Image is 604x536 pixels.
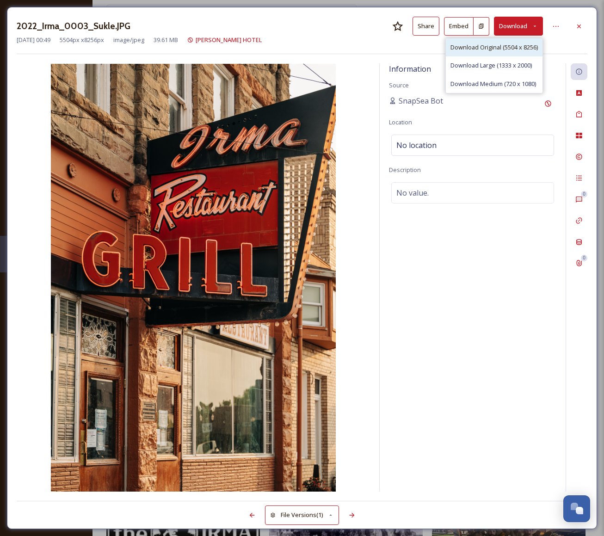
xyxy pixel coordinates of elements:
[389,81,409,89] span: Source
[581,191,587,197] div: 0
[563,495,590,522] button: Open Chat
[494,17,543,36] button: Download
[113,36,144,44] span: image/jpeg
[265,505,339,524] button: File Versions(1)
[389,64,431,74] span: Information
[17,36,50,44] span: [DATE] 00:49
[399,95,443,106] span: SnapSea Bot
[450,61,532,70] span: Download Large (1333 x 2000)
[413,17,439,36] button: Share
[450,43,538,52] span: Download Original (5504 x 8256)
[196,36,262,44] span: [PERSON_NAME] HOTEL
[396,187,429,198] span: No value.
[389,118,412,126] span: Location
[581,255,587,261] div: 0
[60,36,104,44] span: 5504 px x 8256 px
[450,80,536,88] span: Download Medium (720 x 1080)
[17,64,370,492] img: 9G09ukj0ESYAAAAAAAAUJg2022_Irma_0003_Sukle.JPG
[154,36,178,44] span: 39.61 MB
[17,19,130,33] h3: 2022_Irma_0003_Sukle.JPG
[389,166,421,174] span: Description
[396,140,437,151] span: No location
[444,17,474,36] button: Embed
